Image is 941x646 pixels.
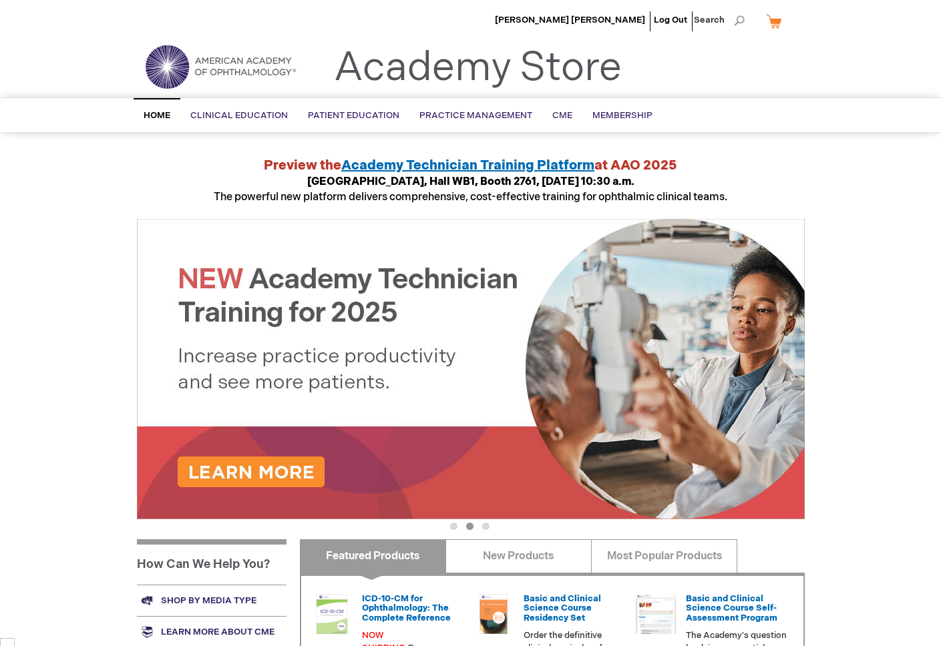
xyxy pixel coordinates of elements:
[524,593,601,623] a: Basic and Clinical Science Course Residency Set
[474,594,514,634] img: 02850963u_47.png
[334,44,622,92] a: Academy Store
[137,585,287,616] a: Shop by media type
[694,7,745,33] span: Search
[308,110,399,121] span: Patient Education
[419,110,532,121] span: Practice Management
[341,157,594,174] a: Academy Technician Training Platform
[300,539,446,573] a: Featured Products
[636,594,676,634] img: bcscself_20.jpg
[264,157,677,174] strong: Preview the at AAO 2025
[214,176,727,204] span: The powerful new platform delivers comprehensive, cost-effective training for ophthalmic clinical...
[445,539,592,573] a: New Products
[466,523,474,530] button: 2 of 3
[495,15,645,25] a: [PERSON_NAME] [PERSON_NAME]
[312,594,352,634] img: 0120008u_42.png
[686,593,777,623] a: Basic and Clinical Science Course Self-Assessment Program
[190,110,288,121] span: Clinical Education
[137,539,287,585] h1: How Can We Help You?
[654,15,687,25] a: Log Out
[144,110,170,121] span: Home
[591,539,737,573] a: Most Popular Products
[307,176,634,188] strong: [GEOGRAPHIC_DATA], Hall WB1, Booth 2761, [DATE] 10:30 a.m.
[592,110,652,121] span: Membership
[482,523,490,530] button: 3 of 3
[552,110,572,121] span: CME
[450,523,457,530] button: 1 of 3
[362,593,451,623] a: ICD-10-CM for Ophthalmology: The Complete Reference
